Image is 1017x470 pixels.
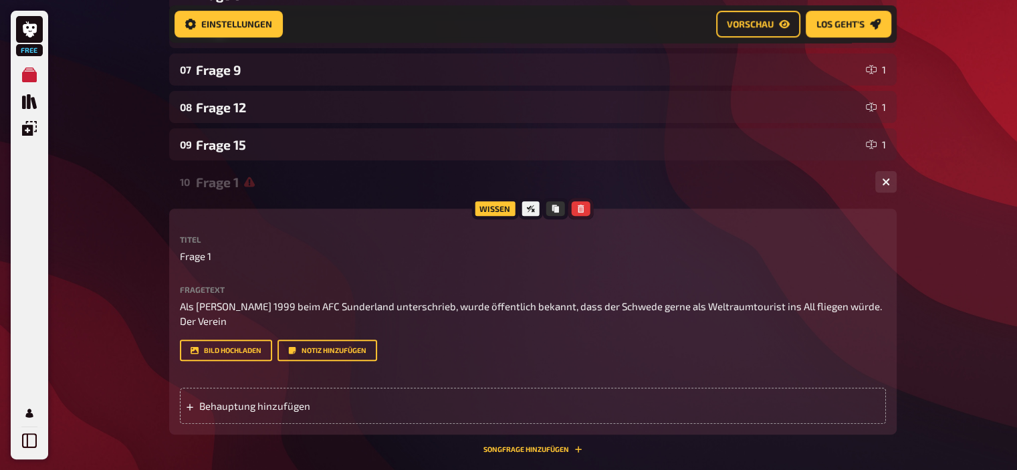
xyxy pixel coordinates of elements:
[483,445,582,453] button: Songfrage hinzufügen
[16,88,43,115] a: Quiz Sammlung
[180,101,191,113] div: 08
[199,400,407,412] span: Behauptung hinzufügen
[180,176,191,188] div: 10
[180,64,191,76] div: 07
[16,400,43,427] a: Mein Konto
[727,19,774,29] span: Vorschau
[196,100,861,115] div: Frage 12
[196,137,861,152] div: Frage 15
[180,138,191,150] div: 09
[17,46,41,54] span: Free
[866,102,886,112] div: 1
[716,11,800,37] a: Vorschau
[16,62,43,88] a: Meine Quizze
[866,139,886,150] div: 1
[16,115,43,142] a: Einblendungen
[180,285,886,293] label: Fragetext
[180,249,211,264] span: Frage 1
[546,201,565,216] button: Kopieren
[866,64,886,75] div: 1
[277,340,377,361] button: Notiz hinzufügen
[471,198,518,219] div: Wissen
[806,11,891,37] a: Los geht's
[175,11,283,37] a: Einstellungen
[180,300,884,328] span: Als [PERSON_NAME] 1999 beim AFC Sunderland unterschrieb, wurde öffentlich bekannt, dass der Schwe...
[196,62,861,78] div: Frage 9
[201,19,272,29] span: Einstellungen
[196,174,865,190] div: Frage 1
[180,235,886,243] label: Titel
[180,340,272,361] button: Bild hochladen
[816,19,865,29] span: Los geht's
